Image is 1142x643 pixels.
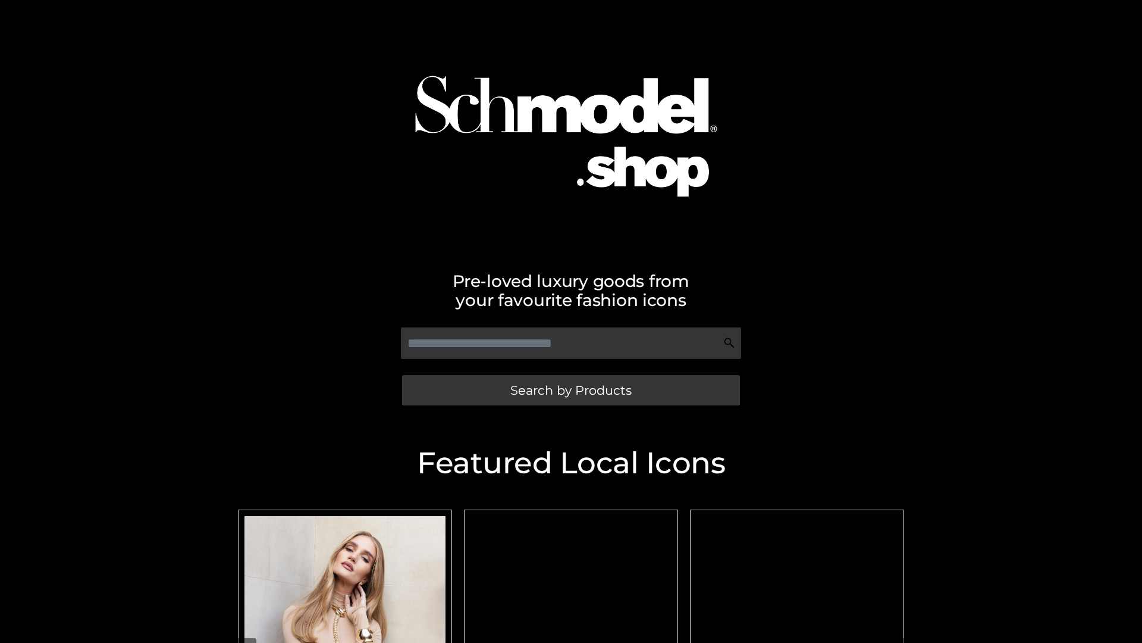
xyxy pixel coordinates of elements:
a: Search by Products [402,375,740,405]
img: Search Icon [723,337,735,349]
h2: Featured Local Icons​ [232,448,910,478]
h2: Pre-loved luxury goods from your favourite fashion icons [232,271,910,310]
span: Search by Products [510,384,632,397]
